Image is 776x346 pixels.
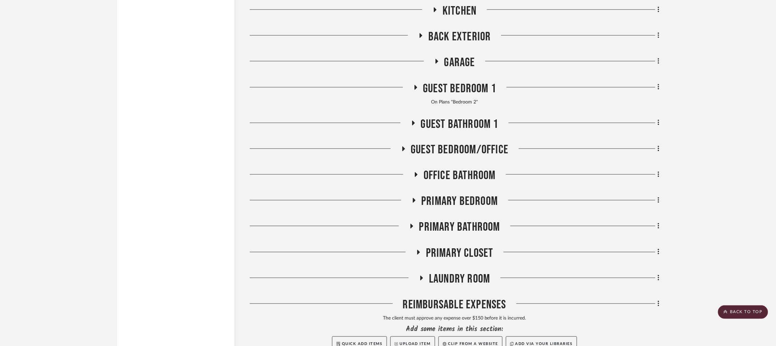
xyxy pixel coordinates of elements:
span: Back Exterior [428,30,491,44]
span: Quick Add Items [342,342,383,346]
span: Primary Closet [426,246,493,261]
div: On Plans "Bedroom 2" [250,99,659,106]
span: Office Bathroom [424,169,496,183]
div: The client must approve any expense over $150 before it is incurred. [250,315,659,323]
span: Guest Bedroom 1 [423,81,496,96]
span: Kitchen [443,4,476,18]
span: Guest Bedroom/Office [411,143,509,157]
span: Garage [444,55,475,70]
span: Primary Bedroom [422,194,498,209]
scroll-to-top-button: BACK TO TOP [718,305,768,319]
div: Add some items in this section: [250,325,659,334]
span: Primary Bathroom [419,220,500,235]
span: Laundry Room [429,272,490,287]
span: Guest Bathroom 1 [421,117,498,132]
